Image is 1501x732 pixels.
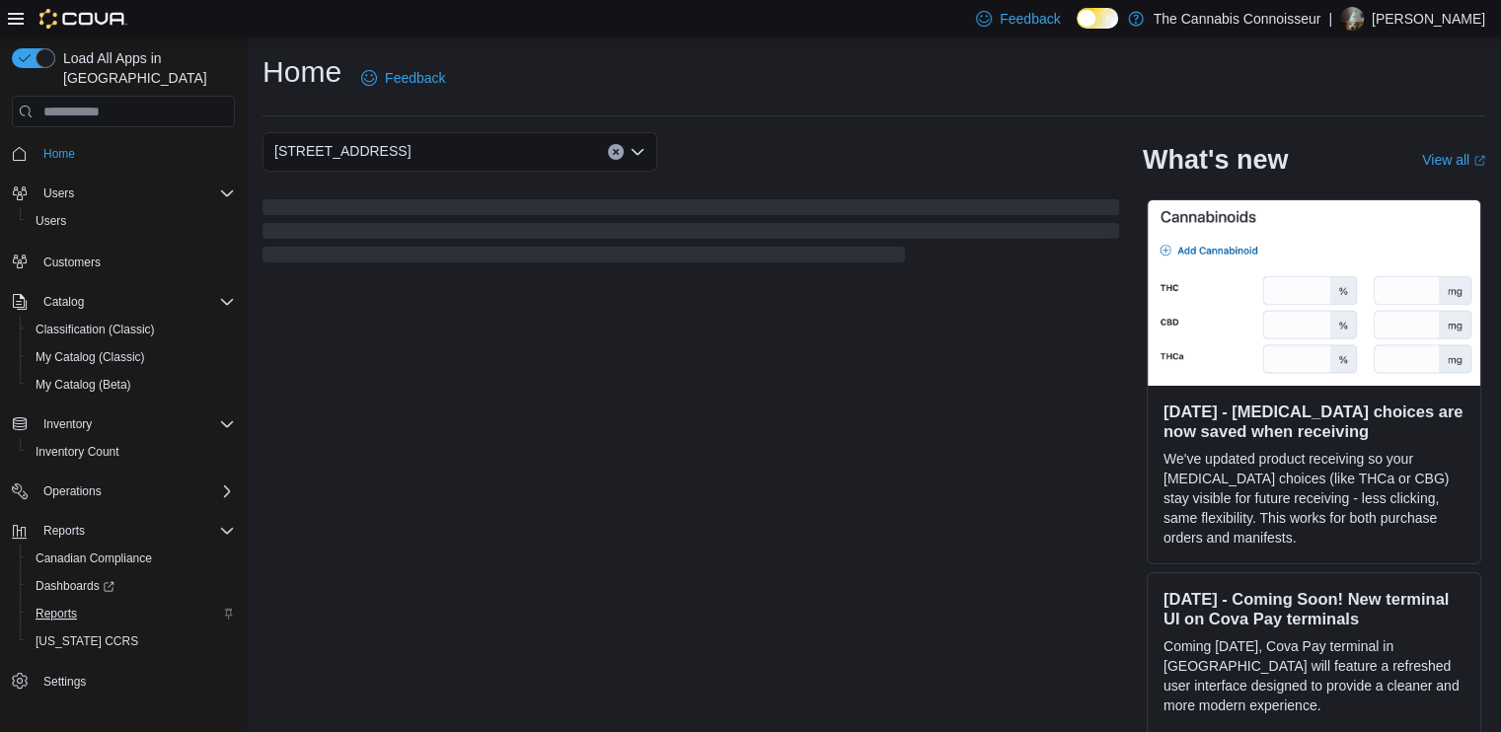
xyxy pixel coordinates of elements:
[1163,636,1464,715] p: Coming [DATE], Cova Pay terminal in [GEOGRAPHIC_DATA] will feature a refreshed user interface des...
[20,438,243,466] button: Inventory Count
[36,322,155,337] span: Classification (Classic)
[36,519,93,543] button: Reports
[55,48,235,88] span: Load All Apps in [GEOGRAPHIC_DATA]
[20,600,243,627] button: Reports
[36,349,145,365] span: My Catalog (Classic)
[608,144,624,160] button: Clear input
[630,144,645,160] button: Open list of options
[43,185,74,201] span: Users
[1163,589,1464,628] h3: [DATE] - Coming Soon! New terminal UI on Cova Pay terminals
[43,416,92,432] span: Inventory
[28,574,122,598] a: Dashboards
[36,479,235,503] span: Operations
[36,290,235,314] span: Catalog
[28,547,160,570] a: Canadian Compliance
[1077,29,1078,30] span: Dark Mode
[1473,155,1485,167] svg: External link
[28,629,235,653] span: Washington CCRS
[36,578,114,594] span: Dashboards
[43,523,85,539] span: Reports
[1143,144,1288,176] h2: What's new
[4,288,243,316] button: Catalog
[43,674,86,690] span: Settings
[36,670,94,694] a: Settings
[28,318,235,341] span: Classification (Classic)
[4,247,243,275] button: Customers
[4,477,243,505] button: Operations
[36,182,82,205] button: Users
[28,440,235,464] span: Inventory Count
[28,373,235,397] span: My Catalog (Beta)
[4,139,243,168] button: Home
[36,141,235,166] span: Home
[1340,7,1364,31] div: Candice Flynt
[39,9,127,29] img: Cova
[385,68,445,88] span: Feedback
[28,373,139,397] a: My Catalog (Beta)
[36,249,235,273] span: Customers
[1328,7,1332,31] p: |
[28,345,153,369] a: My Catalog (Classic)
[4,517,243,545] button: Reports
[4,667,243,695] button: Settings
[36,290,92,314] button: Catalog
[36,377,131,393] span: My Catalog (Beta)
[1154,7,1321,31] p: The Cannabis Connoisseur
[263,52,341,92] h1: Home
[36,479,110,503] button: Operations
[36,606,77,622] span: Reports
[20,545,243,572] button: Canadian Compliance
[28,209,235,233] span: Users
[20,343,243,371] button: My Catalog (Classic)
[36,412,235,436] span: Inventory
[1077,8,1118,29] input: Dark Mode
[43,483,102,499] span: Operations
[20,207,243,235] button: Users
[36,251,109,274] a: Customers
[20,371,243,399] button: My Catalog (Beta)
[36,412,100,436] button: Inventory
[28,602,85,625] a: Reports
[28,574,235,598] span: Dashboards
[263,203,1119,266] span: Loading
[36,444,119,460] span: Inventory Count
[4,410,243,438] button: Inventory
[28,345,235,369] span: My Catalog (Classic)
[36,669,235,694] span: Settings
[274,139,411,163] span: [STREET_ADDRESS]
[1422,152,1485,168] a: View allExternal link
[36,142,83,166] a: Home
[36,213,66,229] span: Users
[1372,7,1485,31] p: [PERSON_NAME]
[1163,402,1464,441] h3: [DATE] - [MEDICAL_DATA] choices are now saved when receiving
[28,209,74,233] a: Users
[28,629,146,653] a: [US_STATE] CCRS
[43,255,101,270] span: Customers
[36,550,152,566] span: Canadian Compliance
[28,602,235,625] span: Reports
[20,316,243,343] button: Classification (Classic)
[20,572,243,600] a: Dashboards
[4,180,243,207] button: Users
[28,547,235,570] span: Canadian Compliance
[353,58,453,98] a: Feedback
[28,440,127,464] a: Inventory Count
[1000,9,1060,29] span: Feedback
[1163,449,1464,548] p: We've updated product receiving so your [MEDICAL_DATA] choices (like THCa or CBG) stay visible fo...
[28,318,163,341] a: Classification (Classic)
[36,519,235,543] span: Reports
[20,627,243,655] button: [US_STATE] CCRS
[43,294,84,310] span: Catalog
[36,633,138,649] span: [US_STATE] CCRS
[36,182,235,205] span: Users
[43,146,75,162] span: Home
